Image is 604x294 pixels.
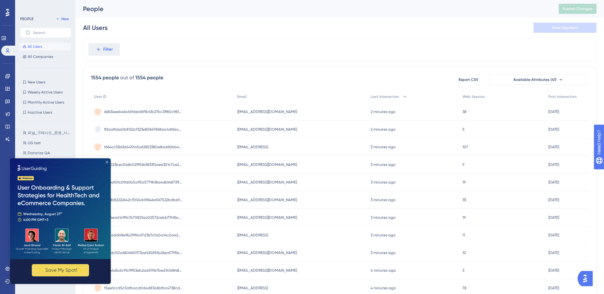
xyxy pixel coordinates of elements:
[103,46,113,53] span: Filter
[28,44,42,49] span: All Users
[104,127,183,132] span: ff2aafb6a0b8122cf323e85867868ac4df64c93161e130475751a94329eeef29
[104,144,183,150] span: f664cc5863d445fa5a63653380e8ad60bb4bb679f2a75a02b72c5aea9c93121d
[104,233,183,238] span: c80add08e9b2199ad7d3b7cfa0a14c0a42dbe6720987a00f983eedb7f7a35467
[104,197,183,202] span: 6861b82222642c15f24dd9646a567522bdbe9b925beb41a58aa3200a93ab67fe
[488,75,589,85] button: Available Attributes (41)
[104,109,183,114] span: 66834eeb46a1dfdeb1691bf2b27bc3ff80c9816df97490b86ab2a9f663f962ef
[20,88,71,96] button: Weekly Active Users
[548,215,559,220] time: [DATE]
[371,215,395,220] time: 3 minutes ago
[371,145,395,149] time: 3 minutes ago
[462,94,485,99] span: Web Session
[462,233,465,238] span: 11
[28,100,64,105] span: Monthly Active Users
[28,150,50,155] span: Datarize QA
[28,80,45,85] span: New Users
[371,180,395,184] time: 3 minutes ago
[548,127,559,132] time: [DATE]
[453,75,484,85] button: Export CSV
[562,6,593,11] span: Publish Changes
[371,268,396,273] time: 4 minutes ago
[28,110,52,115] span: Inactive Users
[20,139,75,147] button: UG test
[237,127,297,132] span: [EMAIL_ADDRESS][DOMAIN_NAME]
[548,94,577,99] span: First Interaction
[237,180,297,185] span: [EMAIL_ADDRESS][DOMAIN_NAME]
[548,233,559,237] time: [DATE]
[83,4,543,13] div: People
[104,215,183,220] span: 4924ea41cff9c7470821aa02572cebb77496c976ef7c45cc78933b44c0a088dd
[237,162,297,167] span: [EMAIL_ADDRESS][DOMAIN_NAME]
[371,162,395,167] time: 3 minutes ago
[20,129,75,137] button: 퍼널_구매시도_완료_시장대비50등이하&딜오너 없음&KO
[462,268,464,273] span: 3
[237,250,297,255] span: [EMAIL_ADDRESS][DOMAIN_NAME]
[548,198,559,202] time: [DATE]
[104,162,183,167] span: 7fa023bec546b029f56b1833f2aee301c7ce25f40f003042ef1f9ed1b9b6397f
[33,31,66,35] input: Search
[53,15,71,23] button: New
[237,197,297,202] span: [EMAIL_ADDRESS][DOMAIN_NAME]
[462,250,466,255] span: 10
[371,198,395,202] time: 3 minutes ago
[462,286,467,291] span: 78
[96,3,98,5] div: Close Preview
[104,268,183,273] span: 7c144dbdc91c9953eb2ad091e7bed141d848866f984d54a492380dbfd40e60f8
[83,23,108,32] div: All Users
[237,144,268,150] span: [EMAIL_ADDRESS]
[578,269,596,288] iframe: UserGuiding AI Assistant Launcher
[20,16,33,21] div: PEOPLE
[91,74,119,82] div: 1554 people
[371,94,399,99] span: Last Interaction
[462,109,467,114] span: 38
[548,180,559,184] time: [DATE]
[513,77,556,82] span: Available Attributes (41)
[548,162,559,167] time: [DATE]
[548,251,559,255] time: [DATE]
[548,110,559,114] time: [DATE]
[534,23,596,33] button: Save Segment
[371,110,395,114] time: 2 minutes ago
[104,250,183,255] span: 7a3dc50a6806f611173ae1d585fb26ea5795b92bd5f82255611b9f6002ef36b4
[371,251,395,255] time: 3 minutes ago
[20,149,75,157] button: Datarize QA
[459,77,478,82] span: Export CSV
[88,43,120,56] button: Filter
[462,197,467,202] span: 35
[237,286,268,291] span: [EMAIL_ADDRESS]
[237,233,268,238] span: [EMAIL_ADDRESS]
[371,233,395,237] time: 3 minutes ago
[28,130,72,135] span: 퍼널_구매시도_완료_시장대비50등이하&딜오너 없음&KO
[237,109,297,114] span: [EMAIL_ADDRESS][DOMAIN_NAME]
[548,145,559,149] time: [DATE]
[104,180,183,185] span: aaeaf0fc09d0b5a95a5779b18a4db148731f8667a5109f1f3a11d789e366494e
[20,43,71,50] button: All Users
[371,127,395,132] time: 2 minutes ago
[120,74,134,82] div: out of
[462,127,465,132] span: 5
[15,2,39,9] span: Need Help?
[462,215,466,220] span: 19
[20,99,71,106] button: Monthly Active Users
[20,109,71,116] button: Inactive Users
[559,4,596,14] button: Publish Changes
[28,54,53,59] span: All Companies
[28,90,63,95] span: Weekly Active Users
[28,140,41,145] span: UG test
[462,144,468,150] span: 107
[135,74,163,82] div: 1554 people
[552,25,578,30] span: Save Segment
[22,106,79,118] button: ✨ Save My Spot!✨
[237,268,297,273] span: [EMAIL_ADDRESS][DOMAIN_NAME]
[548,268,559,273] time: [DATE]
[462,180,466,185] span: 19
[462,162,464,167] span: 9
[94,94,107,99] span: User ID
[20,53,71,60] button: All Companies
[61,16,69,21] span: New
[237,94,247,99] span: Email
[104,286,183,291] span: f5ee1ccd5c5afbacd0d4d83a6bfbc4738cd17207b2c1d40846efccce99bc5cf4
[20,78,71,86] button: New Users
[548,286,559,290] time: [DATE]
